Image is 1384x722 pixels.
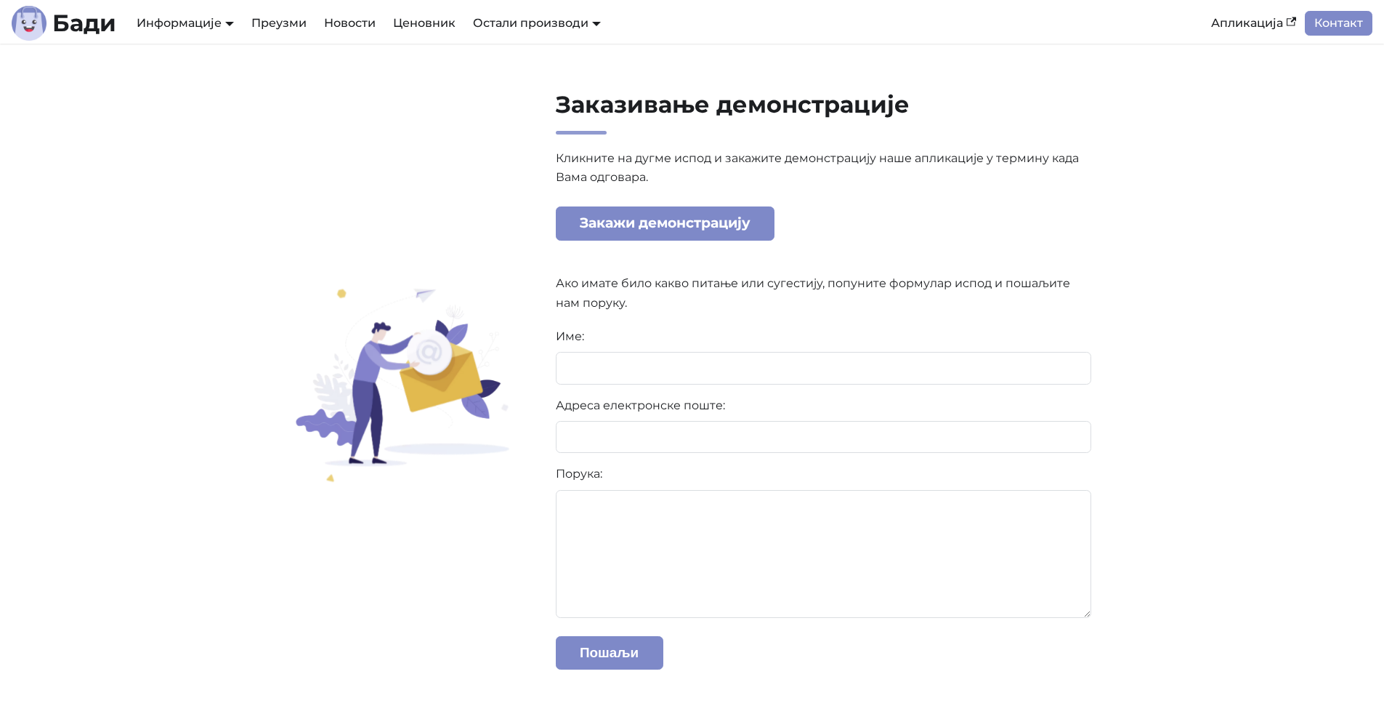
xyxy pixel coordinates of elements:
a: ЛогоЛогоБади [12,6,116,41]
label: Име: [556,327,1092,346]
a: Новости [315,11,384,36]
a: Ценовник [384,11,464,36]
img: Лого [12,6,46,41]
a: Информације [137,16,234,30]
p: Ако имате било какво питање или сугестију, попуните формулар испод и пошаљите нам поруку. [556,274,1092,313]
label: Адреса електронске поште: [556,396,1092,415]
img: Заказивање демонстрације [288,286,513,483]
button: Пошаљи [556,636,663,670]
a: Преузми [243,11,315,36]
a: Закажи демонстрацију [556,206,775,241]
b: Бади [52,12,116,35]
a: Контакт [1305,11,1372,36]
p: Кликните на дугме испод и закажите демонстрацију наше апликације у термину када Вама одговара. [556,149,1092,260]
label: Порука: [556,465,1092,484]
h2: Заказивање демонстрације [556,90,1092,135]
a: Апликација [1202,11,1305,36]
a: Остали производи [473,16,601,30]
